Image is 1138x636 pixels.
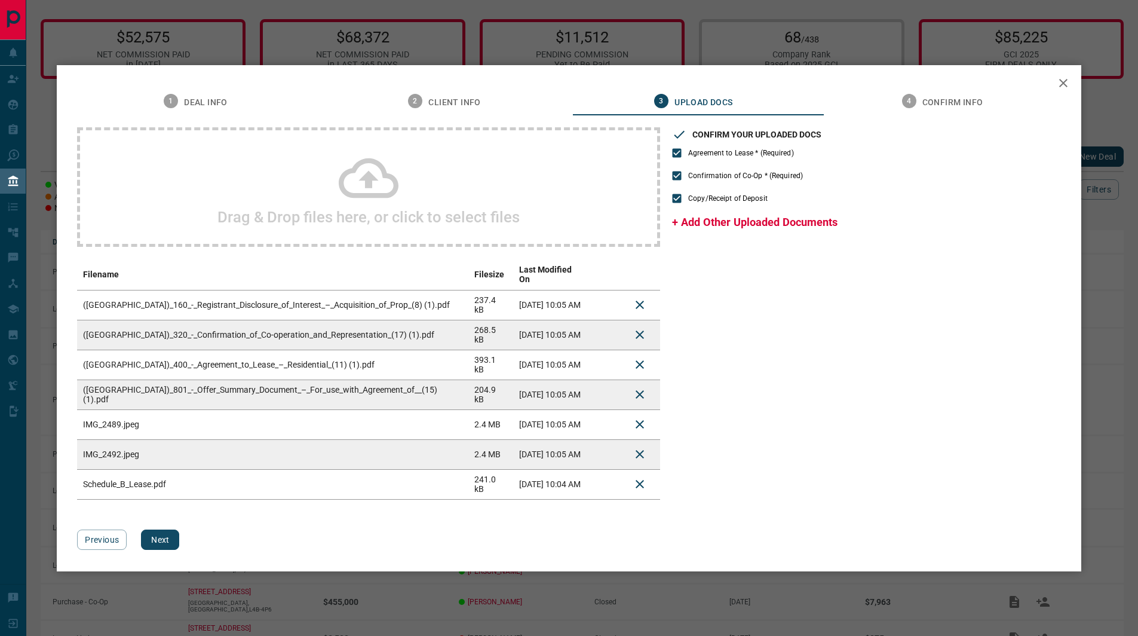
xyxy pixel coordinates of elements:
td: IMG_2492.jpeg [77,439,468,469]
text: 2 [413,97,418,105]
span: Copy/Receipt of Deposit [688,193,768,204]
th: Filename [77,259,468,291]
span: Confirm Info [922,97,983,108]
td: 268.5 kB [468,320,513,350]
td: 237.4 kB [468,290,513,320]
th: delete file action column [619,259,660,291]
td: 2.4 MB [468,409,513,439]
th: Last Modified On [513,259,590,291]
span: Agreement to Lease * (Required) [688,148,794,158]
button: Delete [625,380,654,409]
button: Delete [625,440,654,469]
td: Schedule_B_Lease.pdf [77,469,468,499]
td: 393.1 kB [468,350,513,380]
text: 1 [169,97,173,105]
span: Deal Info [184,97,228,108]
td: 2.4 MB [468,439,513,469]
td: 241.0 kB [468,469,513,499]
th: download action column [590,259,619,291]
text: 3 [659,97,663,105]
td: IMG_2489.jpeg [77,409,468,439]
td: [DATE] 10:05 AM [513,320,590,350]
h3: CONFIRM YOUR UPLOADED DOCS [692,130,821,139]
span: Client Info [428,97,480,108]
span: Upload Docs [674,97,732,108]
td: ([GEOGRAPHIC_DATA])_160_-_Registrant_Disclosure_of_Interest_–_Acquisition_of_Prop_(8) (1).pdf [77,290,468,320]
h2: Drag & Drop files here, or click to select files [217,208,520,226]
td: ([GEOGRAPHIC_DATA])_320_-_Confirmation_of_Co-operation_and_Representation_(17) (1).pdf [77,320,468,350]
td: 204.9 kB [468,380,513,409]
td: [DATE] 10:05 AM [513,439,590,469]
td: ([GEOGRAPHIC_DATA])_801_-_Offer_Summary_Document_–_For_use_with_Agreement_of__(15) (1).pdf [77,380,468,409]
span: Confirmation of Co-Op * (Required) [688,170,803,181]
button: Delete [625,320,654,349]
th: Filesize [468,259,513,291]
button: Delete [625,350,654,379]
button: Next [141,530,179,550]
button: Previous [77,530,127,550]
td: [DATE] 10:05 AM [513,409,590,439]
button: Delete [625,470,654,499]
span: + Add Other Uploaded Documents [672,216,838,228]
td: [DATE] 10:05 AM [513,380,590,409]
div: Drag & Drop files here, or click to select files [77,127,660,247]
td: ([GEOGRAPHIC_DATA])_400_-_Agreement_to_Lease_–_Residential_(11) (1).pdf [77,350,468,380]
td: [DATE] 10:04 AM [513,469,590,499]
td: [DATE] 10:05 AM [513,290,590,320]
button: Delete [625,410,654,439]
button: Delete [625,291,654,319]
td: [DATE] 10:05 AM [513,350,590,380]
text: 4 [907,97,911,105]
